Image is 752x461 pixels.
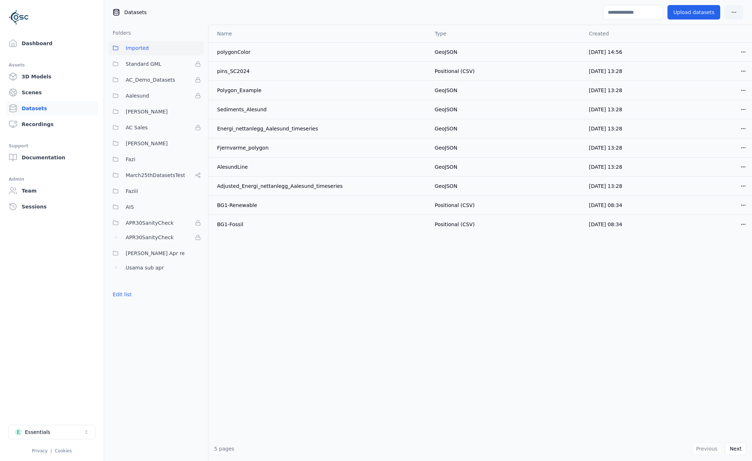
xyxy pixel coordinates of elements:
[589,49,622,55] span: [DATE] 14:56
[108,246,204,260] button: [PERSON_NAME] Apr re
[126,187,138,195] span: Faziii
[108,41,204,55] button: Imported
[126,107,168,116] span: [PERSON_NAME]
[9,61,95,69] div: Assets
[217,221,379,228] div: BG1-Fossil
[429,215,583,234] td: Positional (CSV)
[589,164,622,170] span: [DATE] 13:28
[126,233,174,242] span: APR30SanityCheck
[25,428,50,436] div: Essentials
[15,428,22,436] div: E
[108,200,204,214] button: AIS
[6,69,98,84] a: 3D Models
[126,44,149,52] span: Imported
[217,144,379,151] div: Fjernvarme_polygon
[217,163,379,171] div: AlesundLine
[6,101,98,116] a: Datasets
[126,91,149,100] span: Aalesund
[589,107,622,112] span: [DATE] 13:28
[214,446,234,452] span: 5 pages
[126,219,174,227] span: APR30SanityCheck
[108,230,204,245] button: APR30SanityCheck
[108,136,204,151] button: [PERSON_NAME]
[126,139,168,148] span: [PERSON_NAME]
[217,87,379,94] div: Polygon_Example
[208,25,429,42] th: Name
[51,448,52,453] span: |
[589,202,622,208] span: [DATE] 08:34
[667,5,720,20] button: Upload datasets
[217,125,379,132] div: Energi_nettanlegg_Aalesund_timeseries
[6,117,98,132] a: Recordings
[108,57,204,71] button: Standard GML
[583,25,735,42] th: Created
[108,152,204,167] button: Fazi
[429,176,583,195] td: GeoJSON
[589,87,622,93] span: [DATE] 13:28
[6,36,98,51] a: Dashboard
[124,9,147,16] span: Datasets
[429,157,583,176] td: GeoJSON
[6,85,98,100] a: Scenes
[126,203,134,211] span: AIS
[725,442,746,455] button: Next
[217,202,379,209] div: BG1-Renewable
[108,260,204,275] button: Usama sub apr
[126,155,135,164] span: Fazi
[32,448,47,453] a: Privacy
[126,123,148,132] span: AC Sales
[126,249,185,258] span: [PERSON_NAME] Apr re
[6,199,98,214] a: Sessions
[429,195,583,215] td: Positional (CSV)
[108,216,204,230] button: APR30SanityCheck
[429,138,583,157] td: GeoJSON
[108,288,136,301] button: Edit list
[108,168,204,182] button: March25thDatasetsTest
[108,120,204,135] button: AC Sales
[589,68,622,74] span: [DATE] 13:28
[429,119,583,138] td: GeoJSON
[9,7,29,27] img: Logo
[108,184,204,198] button: Faziii
[589,126,622,132] span: [DATE] 13:28
[217,48,379,56] div: polygonColor
[108,29,131,36] h3: Folders
[217,182,379,190] div: Adjusted_Energi_nettanlegg_Aalesund_timeseries
[55,448,72,453] a: Cookies
[9,425,95,439] button: Select a workspace
[589,221,622,227] span: [DATE] 08:34
[9,175,95,184] div: Admin
[6,150,98,165] a: Documentation
[429,61,583,81] td: Positional (CSV)
[6,184,98,198] a: Team
[126,171,185,180] span: March25thDatasetsTest
[108,89,204,103] button: Aalesund
[589,145,622,151] span: [DATE] 13:28
[126,263,164,272] span: Usama sub apr
[429,42,583,61] td: GeoJSON
[126,76,175,84] span: AC_Demo_Datasets
[589,183,622,189] span: [DATE] 13:28
[429,100,583,119] td: GeoJSON
[9,142,95,150] div: Support
[108,73,204,87] button: AC_Demo_Datasets
[108,104,204,119] button: [PERSON_NAME]
[429,81,583,100] td: GeoJSON
[126,60,161,68] span: Standard GML
[217,68,379,75] div: pins_SC2024
[429,25,583,42] th: Type
[217,106,379,113] div: Sediments_Alesund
